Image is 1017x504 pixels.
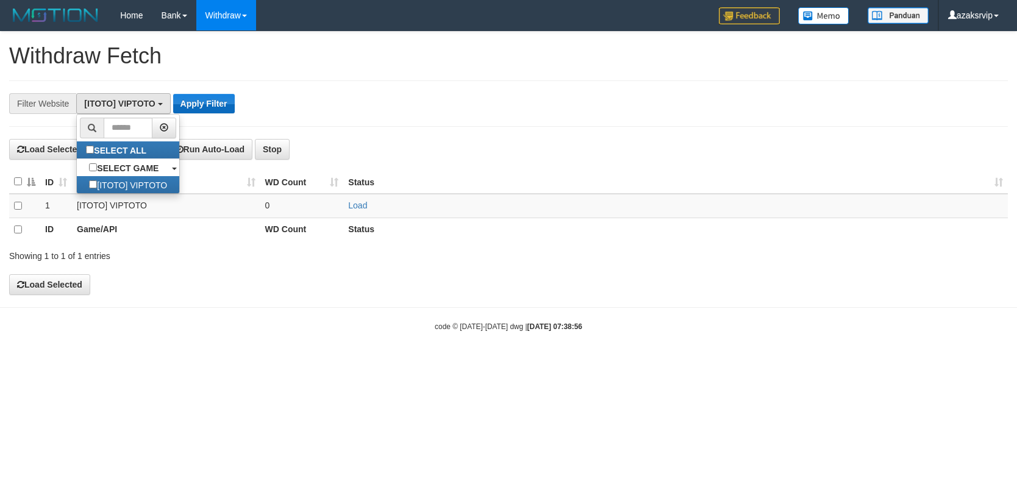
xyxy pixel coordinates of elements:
button: Apply Filter [173,94,235,113]
button: Stop [255,139,290,160]
b: SELECT GAME [97,163,159,173]
span: 0 [265,201,270,210]
th: ID [40,218,72,241]
input: SELECT ALL [86,146,94,154]
div: Showing 1 to 1 of 1 entries [9,245,415,262]
td: 1 [40,194,72,218]
h1: Withdraw Fetch [9,44,1008,68]
img: panduan.png [868,7,929,24]
small: code © [DATE]-[DATE] dwg | [435,322,582,331]
input: [ITOTO] VIPTOTO [89,180,97,188]
span: [ITOTO] VIPTOTO [84,99,155,108]
img: MOTION_logo.png [9,6,102,24]
th: Game/API: activate to sort column ascending [72,170,260,194]
th: Status [343,218,1008,241]
button: Run Auto-Load [168,139,253,160]
th: Status: activate to sort column ascending [343,170,1008,194]
strong: [DATE] 07:38:56 [527,322,582,331]
label: [ITOTO] VIPTOTO [77,176,179,193]
input: SELECT GAME [89,163,97,171]
img: Feedback.jpg [719,7,780,24]
th: Game/API [72,218,260,241]
a: Load [348,201,367,210]
label: SELECT ALL [77,141,159,158]
button: Load Selected [9,274,90,295]
th: WD Count [260,218,344,241]
th: ID: activate to sort column ascending [40,170,72,194]
th: WD Count: activate to sort column ascending [260,170,344,194]
img: Button%20Memo.svg [798,7,849,24]
td: [ITOTO] VIPTOTO [72,194,260,218]
button: [ITOTO] VIPTOTO [76,93,170,114]
div: Filter Website [9,93,76,114]
button: Load Selected [9,139,90,160]
a: SELECT GAME [77,159,179,176]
